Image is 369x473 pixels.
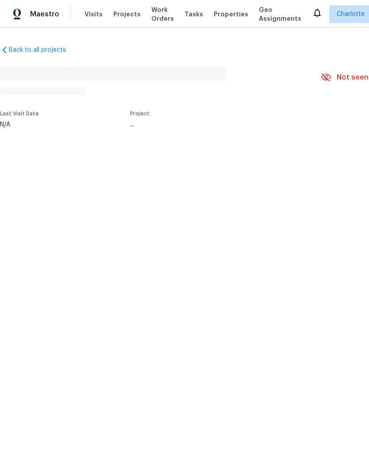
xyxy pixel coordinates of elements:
span: Charlotte [337,10,365,19]
span: Visits [85,10,103,19]
span: Maestro [30,10,59,19]
span: Project [130,111,150,116]
span: Properties [214,10,248,19]
span: Projects [113,10,141,19]
span: Work Orders [151,5,174,23]
span: Tasks [184,11,203,17]
span: Geo Assignments [259,5,301,23]
div: ... [130,122,300,128]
